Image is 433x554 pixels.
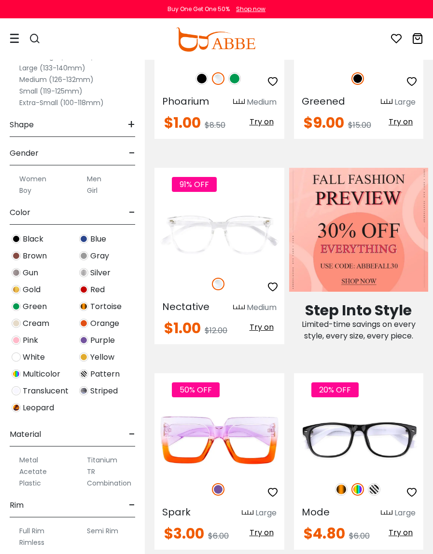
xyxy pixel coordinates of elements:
[294,408,424,473] img: Multicolor Mode - Plastic ,Universal Bridge Fit
[79,352,88,362] img: Yellow
[386,527,416,539] button: Try on
[208,530,229,541] span: $6.00
[79,234,88,243] img: Blue
[23,233,43,245] span: Black
[12,319,21,328] img: Cream
[90,284,105,296] span: Red
[19,537,44,548] label: Rimless
[351,483,364,496] img: Multicolor
[302,319,416,341] span: Limited-time savings on every style, every size, every piece.
[90,335,115,346] span: Purple
[231,5,265,13] a: Shop now
[87,185,98,196] label: Girl
[23,318,49,329] span: Cream
[196,72,208,85] img: Black
[90,267,111,279] span: Silver
[129,494,135,517] span: -
[250,116,274,127] span: Try on
[19,62,85,74] label: Large (133-140mm)
[212,72,224,85] img: Clear
[164,523,204,544] span: $3.00
[23,402,54,414] span: Leopard
[335,483,348,496] img: Tortoise
[12,234,21,243] img: Black
[368,483,380,496] img: Pattern
[129,201,135,224] span: -
[12,268,21,277] img: Gun
[12,369,21,378] img: Multicolor
[10,423,41,446] span: Material
[381,510,392,517] img: size ruler
[233,98,245,106] img: size ruler
[79,285,88,294] img: Red
[212,278,224,290] img: Clear
[172,382,220,397] span: 50% OFF
[79,319,88,328] img: Orange
[205,325,227,336] span: $12.00
[19,173,46,185] label: Women
[10,113,34,136] span: Shape
[12,403,21,412] img: Leopard
[19,477,41,489] label: Plastic
[12,336,21,345] img: Pink
[10,142,39,165] span: Gender
[23,335,38,346] span: Pink
[351,72,364,85] img: Black
[87,454,117,466] label: Titanium
[311,382,359,397] span: 20% OFF
[12,386,21,395] img: Translucent
[168,5,230,14] div: Buy One Get One 50%
[394,96,416,108] div: Large
[90,318,119,329] span: Orange
[90,385,118,397] span: Striped
[19,466,47,477] label: Acetate
[389,527,413,538] span: Try on
[247,321,277,334] button: Try on
[79,336,88,345] img: Purple
[164,318,201,338] span: $1.00
[250,322,274,333] span: Try on
[90,233,106,245] span: Blue
[154,203,284,267] img: Fclear Nectative - TR ,Universal Bridge Fit
[10,201,30,224] span: Color
[23,368,60,380] span: Multicolor
[154,408,284,473] img: Purple Spark - Plastic ,Universal Bridge Fit
[87,173,101,185] label: Men
[23,385,69,397] span: Translucent
[247,302,277,313] div: Medium
[79,386,88,395] img: Striped
[247,96,277,108] div: Medium
[12,251,21,260] img: Brown
[247,116,277,128] button: Try on
[87,466,95,477] label: TR
[304,523,345,544] span: $4.80
[19,185,31,196] label: Boy
[302,95,345,108] span: Greened
[23,250,47,262] span: Brown
[87,525,118,537] label: Semi Rim
[79,268,88,277] img: Silver
[19,97,104,108] label: Extra-Small (100-118mm)
[19,525,44,537] label: Full Rim
[164,112,201,133] span: $1.00
[90,250,109,262] span: Gray
[212,483,224,496] img: Purple
[90,301,122,312] span: Tortoise
[250,527,274,538] span: Try on
[129,423,135,446] span: -
[305,300,412,321] span: Step Into Style
[19,74,94,85] label: Medium (126-132mm)
[381,98,392,106] img: size ruler
[389,116,413,127] span: Try on
[12,285,21,294] img: Gold
[162,300,210,313] span: Nectative
[87,477,131,489] label: Combination
[255,507,277,519] div: Large
[348,120,371,131] span: $15.00
[129,142,135,165] span: -
[228,72,241,85] img: Green
[12,302,21,311] img: Green
[23,284,41,296] span: Gold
